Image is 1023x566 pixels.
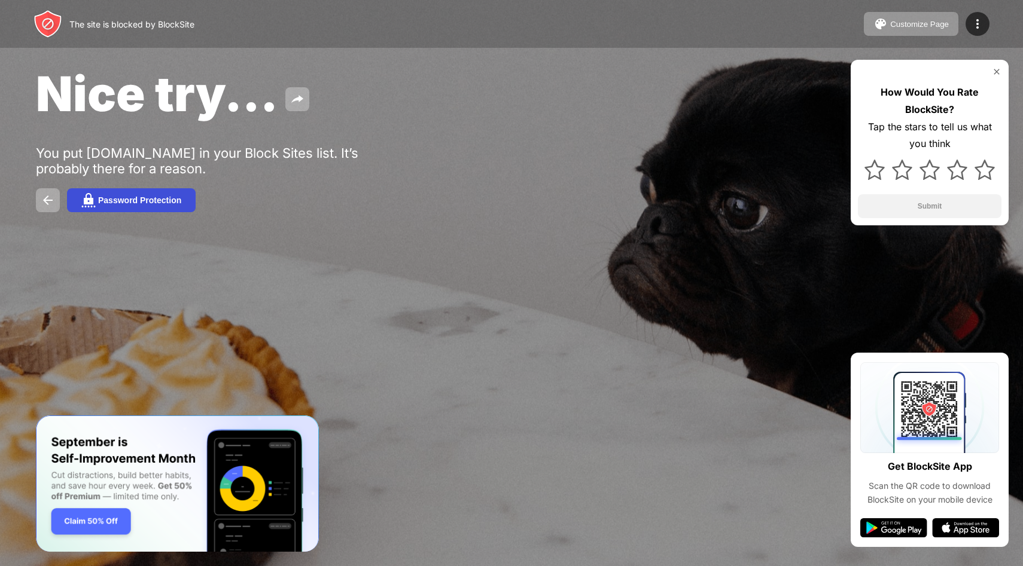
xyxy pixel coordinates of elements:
img: star.svg [864,160,885,180]
img: star.svg [892,160,912,180]
img: password.svg [81,193,96,207]
img: star.svg [920,160,940,180]
div: Tap the stars to tell us what you think [858,118,1001,153]
button: Password Protection [67,188,196,212]
button: Submit [858,194,1001,218]
img: rate-us-close.svg [992,67,1001,77]
img: pallet.svg [873,17,888,31]
img: google-play.svg [860,518,927,537]
div: Get BlockSite App [888,458,972,475]
img: menu-icon.svg [970,17,985,31]
img: header-logo.svg [34,10,62,38]
img: qrcode.svg [860,362,999,453]
div: Scan the QR code to download BlockSite on your mobile device [860,479,999,506]
div: How Would You Rate BlockSite? [858,84,1001,118]
img: back.svg [41,193,55,207]
span: Nice try... [36,65,278,123]
div: Customize Page [890,20,949,29]
img: star.svg [975,160,995,180]
button: Customize Page [864,12,958,36]
div: The site is blocked by BlockSite [69,19,194,29]
div: Password Protection [98,195,181,205]
img: share.svg [290,92,305,106]
div: You put [DOMAIN_NAME] in your Block Sites list. It’s probably there for a reason. [36,145,406,176]
img: star.svg [947,160,967,180]
img: app-store.svg [932,518,999,537]
iframe: Banner [36,415,319,552]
